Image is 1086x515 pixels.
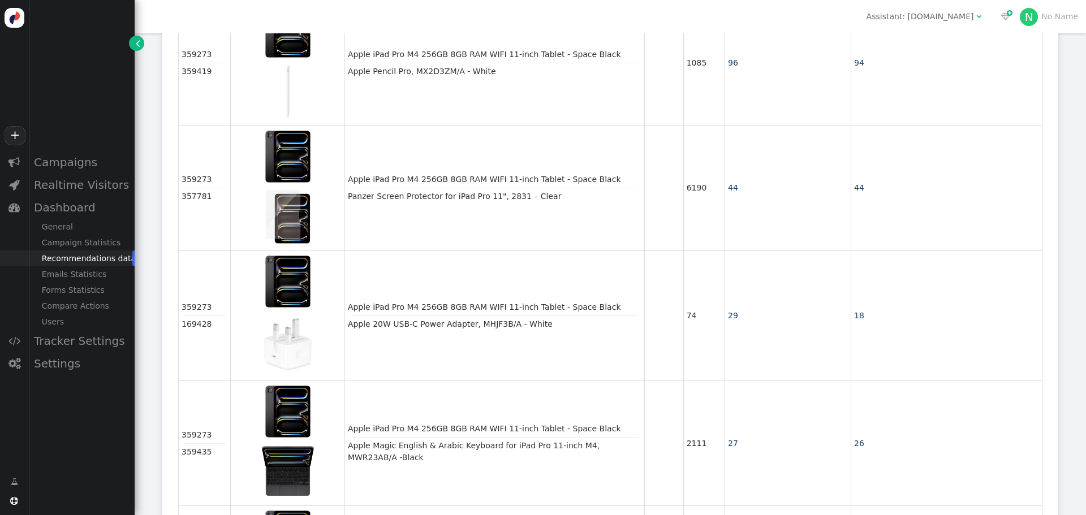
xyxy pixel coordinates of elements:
div: Apple Pencil Pro, MX2D3ZM/A - White [348,66,641,77]
img: https://cdn.media.amplience.net/s/xcite/657232-SET?img404=default&w=640&qlt=75&fmt=auto [260,383,316,440]
div: Apple iPad Pro M4 256GB 8GB RAM WIFI 11-inch Tablet - Space Black [348,423,641,435]
img: logo-icon.svg [5,8,24,28]
span:  [976,12,981,20]
img: https://cdn.media.amplience.net/s/xcite/547558-SET?img404=default&w=640&qlt=75&fmt=auto [260,188,316,245]
div: 359273 [182,429,227,441]
div: Campaigns [28,151,135,174]
a: 44 [854,183,864,192]
div: Apple iPad Pro M4 256GB 8GB RAM WIFI 11-inch Tablet - Space Black [348,49,641,60]
a: 18 [854,311,864,320]
span: 74 [687,311,697,320]
span: 2111 [687,439,707,448]
div: 359273 [182,49,227,60]
span:  [10,497,18,505]
div: Realtime Visitors [28,174,135,196]
div: Campaign Statistics [28,235,135,250]
div: Dashboard [28,196,135,219]
img: https://cdn.media.amplience.net/s/xcite/657232-SET?img404=default&w=640&qlt=75&fmt=auto [260,128,316,185]
div: Compare Actions [28,298,135,314]
img: https://cdn.media.amplience.net/s/xcite/632151-SET?img404=default&w=640&qlt=75&fmt=auto [260,313,316,375]
div: Recommendations data [28,250,135,266]
div: Users [28,314,135,330]
img: https://cdn.media.amplience.net/s/xcite/657330-SET?img404=default&w=640&qlt=75&fmt=auto [260,443,316,500]
span:  [8,202,20,213]
div: General [28,219,135,235]
div: 359435 [182,446,227,458]
span:  [9,179,20,191]
div: N [1020,8,1038,26]
span:  [8,157,20,168]
a: 27 [728,439,738,448]
div: Settings [28,352,135,375]
div: Apple iPad Pro M4 256GB 8GB RAM WIFI 11-inch Tablet - Space Black [348,301,641,313]
div: 169428 [182,318,227,330]
a: 44 [728,183,738,192]
div: Apple Magic English & Arabic Keyboard for iPad Pro 11-inch M4, MWR23AB/A -Black [348,440,641,464]
div: Apple iPad Pro M4 256GB 8GB RAM WIFI 11-inch Tablet - Space Black [348,174,641,185]
div: Assistant: [DOMAIN_NAME] [867,11,974,23]
span:  [8,358,20,369]
span:  [136,37,140,49]
a: 94 [854,58,864,67]
div: Panzer Screen Protector for iPad Pro 11", 2831 – Clear [348,191,641,202]
div: Tracker Settings [28,330,135,352]
div: Apple 20W USB-C Power Adapter, MHJF3B/A - White [348,318,641,330]
img: https://cdn.media.amplience.net/s/xcite/657314-SET?img404=default&w=640&qlt=75&fmt=auto [260,63,316,120]
a:  [3,471,26,492]
div: 359273 [182,174,227,185]
a: 29 [728,311,738,320]
a: + [5,126,25,145]
span: 1085 [687,58,707,67]
span: 6190 [687,183,707,192]
img: https://cdn.media.amplience.net/s/xcite/657232-SET?img404=default&w=640&qlt=75&fmt=auto [260,253,316,310]
a: 26 [854,439,864,448]
div: 359419 [182,66,227,77]
div: 359273 [182,301,227,313]
span:  [11,476,18,488]
div: 357781 [182,191,227,202]
span:  [8,335,20,347]
div: Forms Statistics [28,282,135,298]
span:  [1001,12,1010,20]
a:  [129,36,144,51]
a: 96 [728,58,738,67]
a: NNo Name [1020,12,1078,21]
div: Emails Statistics [28,266,135,282]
